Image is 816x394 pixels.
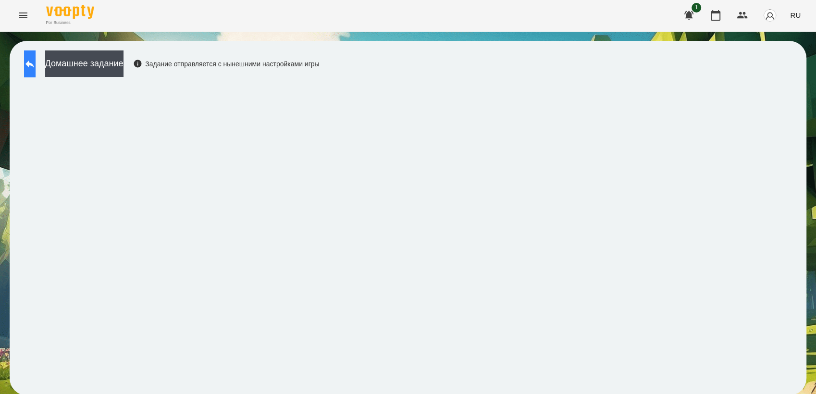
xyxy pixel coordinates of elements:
img: avatar_s.png [763,9,777,22]
span: 1 [692,3,701,12]
button: Домашнее задание [45,50,124,77]
div: Задание отправляется с нынешними настройками игры [133,59,320,69]
span: RU [790,10,801,20]
button: Menu [12,4,35,27]
span: For Business [46,20,94,26]
img: Voopty Logo [46,5,94,19]
button: RU [786,6,804,24]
